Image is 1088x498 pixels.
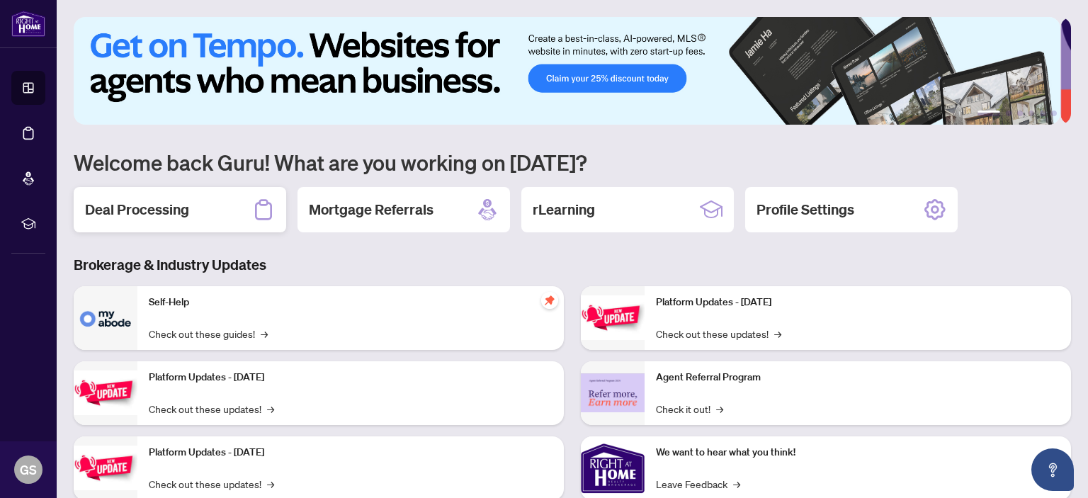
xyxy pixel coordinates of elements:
[581,295,645,340] img: Platform Updates - June 23, 2025
[309,200,433,220] h2: Mortgage Referrals
[656,476,740,492] a: Leave Feedback→
[774,326,781,341] span: →
[149,326,268,341] a: Check out these guides!→
[656,295,1060,310] p: Platform Updates - [DATE]
[11,11,45,37] img: logo
[656,326,781,341] a: Check out these updates!→
[1006,111,1011,116] button: 2
[74,446,137,490] img: Platform Updates - July 21, 2025
[581,373,645,412] img: Agent Referral Program
[149,295,552,310] p: Self-Help
[74,255,1071,275] h3: Brokerage & Industry Updates
[85,200,189,220] h2: Deal Processing
[756,200,854,220] h2: Profile Settings
[541,292,558,309] span: pushpin
[1031,448,1074,491] button: Open asap
[74,370,137,415] img: Platform Updates - September 16, 2025
[74,149,1071,176] h1: Welcome back Guru! What are you working on [DATE]?
[149,476,274,492] a: Check out these updates!→
[20,460,37,480] span: GS
[656,445,1060,460] p: We want to hear what you think!
[656,401,723,417] a: Check it out!→
[1040,111,1045,116] button: 5
[1017,111,1023,116] button: 3
[149,445,552,460] p: Platform Updates - [DATE]
[977,111,1000,116] button: 1
[267,401,274,417] span: →
[1051,111,1057,116] button: 6
[74,17,1060,125] img: Slide 0
[267,476,274,492] span: →
[716,401,723,417] span: →
[149,370,552,385] p: Platform Updates - [DATE]
[656,370,1060,385] p: Agent Referral Program
[533,200,595,220] h2: rLearning
[149,401,274,417] a: Check out these updates!→
[1028,111,1034,116] button: 4
[74,286,137,350] img: Self-Help
[733,476,740,492] span: →
[261,326,268,341] span: →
